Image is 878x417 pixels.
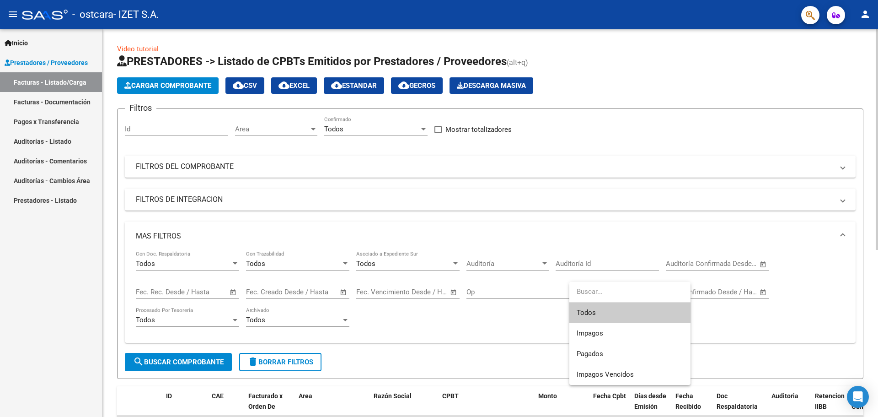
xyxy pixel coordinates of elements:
[577,370,634,379] span: Impagos Vencidos
[577,350,603,358] span: Pagados
[569,281,691,302] input: dropdown search
[577,329,603,337] span: Impagos
[577,303,683,323] span: Todos
[847,386,869,408] div: Open Intercom Messenger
